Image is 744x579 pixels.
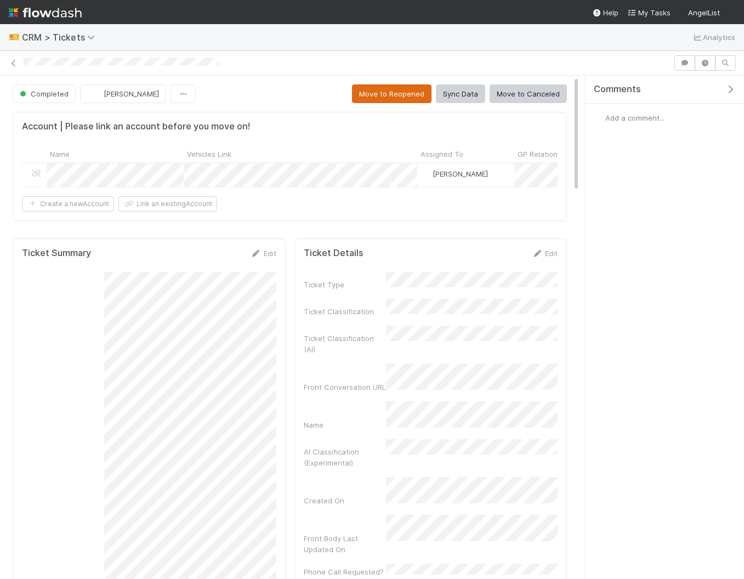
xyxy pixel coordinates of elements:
[518,149,583,160] span: GP Relations Team
[594,112,605,123] img: avatar_18c010e4-930e-4480-823a-7726a265e9dd.png
[352,84,431,103] button: Move to Reopened
[433,169,488,178] span: [PERSON_NAME]
[13,84,76,103] button: Completed
[22,248,91,259] h5: Ticket Summary
[422,169,431,178] img: avatar_18c010e4-930e-4480-823a-7726a265e9dd.png
[104,89,159,98] span: [PERSON_NAME]
[304,446,386,468] div: AI Classification (Experimental)
[80,84,166,103] button: [PERSON_NAME]
[724,8,735,19] img: avatar_18c010e4-930e-4480-823a-7726a265e9dd.png
[50,149,70,160] span: Name
[304,566,386,577] div: Phone Call Requested?
[89,88,100,99] img: avatar_18c010e4-930e-4480-823a-7726a265e9dd.png
[304,495,386,506] div: Created On
[304,333,386,355] div: Ticket Classification (AI)
[532,249,558,258] a: Edit
[118,196,217,212] button: Link an existingAccount
[422,168,488,179] div: [PERSON_NAME]
[592,7,618,18] div: Help
[22,32,100,43] span: CRM > Tickets
[9,32,20,42] span: 🎫
[187,149,231,160] span: Vehicles Link
[304,533,386,555] div: Front Body Last Updated On
[436,84,485,103] button: Sync Data
[304,248,364,259] h5: Ticket Details
[490,84,567,103] button: Move to Canceled
[9,3,82,22] img: logo-inverted-e16ddd16eac7371096b0.svg
[627,8,671,17] span: My Tasks
[18,89,69,98] span: Completed
[304,419,386,430] div: Name
[627,7,671,18] a: My Tasks
[605,113,665,122] span: Add a comment...
[22,121,250,132] h5: Account | Please link an account before you move on!
[304,279,386,290] div: Ticket Type
[304,382,386,393] div: Front Conversation URL
[251,249,276,258] a: Edit
[594,84,641,95] span: Comments
[421,149,463,160] span: Assigned To
[688,8,720,17] span: AngelList
[304,306,386,317] div: Ticket Classification
[692,31,735,44] a: Analytics
[22,196,114,212] button: Create a newAccount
